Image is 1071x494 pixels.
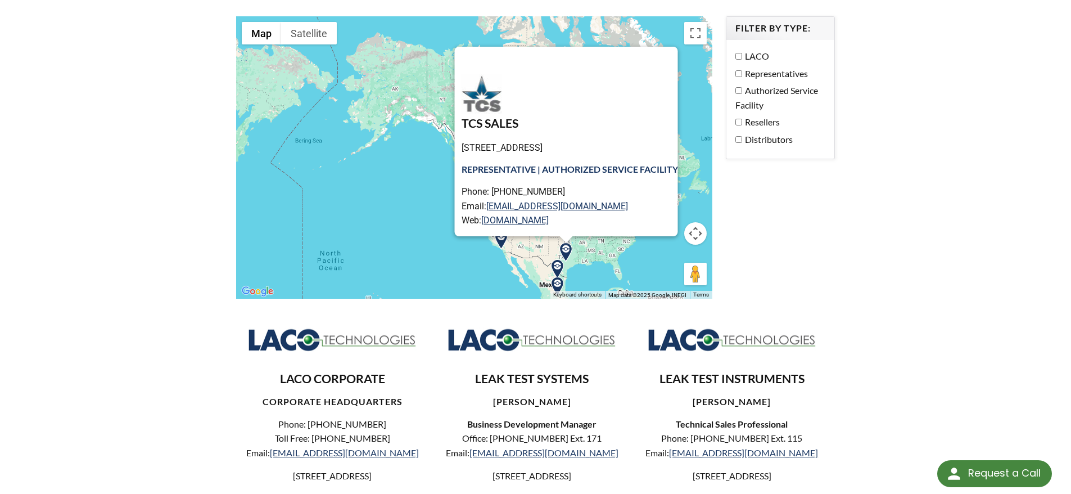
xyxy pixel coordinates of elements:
[644,371,819,387] h3: LEAK TEST INSTRUMENTS
[735,49,820,64] label: LACO
[608,292,686,298] span: Map data ©2025 Google, INEGI
[945,465,963,483] img: round button
[735,53,742,60] input: LACO
[735,66,820,81] label: Representatives
[644,431,819,460] p: Phone: [PHONE_NUMBER] Ext. 115 Email:
[735,119,742,125] input: Resellers
[461,141,677,155] p: [STREET_ADDRESS]
[461,116,677,132] h3: TCS SALES
[469,447,618,458] a: [EMAIL_ADDRESS][DOMAIN_NAME]
[245,417,420,460] p: Phone: [PHONE_NUMBER] Toll Free: [PHONE_NUMBER] Email:
[735,83,820,112] label: Authorized Service Facility
[445,431,620,460] p: Office: [PHONE_NUMBER] Ext. 171 Email:
[245,371,420,387] h3: LACO CORPORATE
[461,164,677,174] strong: REPRESENTATIVE | AUTHORIZED SERVICE FACILITY
[937,460,1052,487] div: Request a Call
[242,22,281,44] button: Show street map
[445,469,620,483] p: [STREET_ADDRESS]
[968,460,1041,486] div: Request a Call
[669,447,818,458] a: [EMAIL_ADDRESS][DOMAIN_NAME]
[270,447,419,458] a: [EMAIL_ADDRESS][DOMAIN_NAME]
[684,263,707,285] button: Drag Pegman onto the map to open Street View
[239,284,276,299] a: Open this area in Google Maps (opens a new window)
[735,136,742,143] input: Distributors
[650,47,677,74] button: Close
[239,284,276,299] img: Google
[461,185,677,228] p: Phone: [PHONE_NUMBER] Email: Web:
[648,327,816,352] img: Logo_LACO-TECH_hi-res.jpg
[735,70,742,77] input: Representatives
[248,327,417,352] img: Logo_LACO-TECH_hi-res.jpg
[684,22,707,44] button: Toggle fullscreen view
[644,469,819,483] p: [STREET_ADDRESS]
[445,371,620,387] h3: LEAK TEST SYSTEMS
[693,291,709,298] a: Terms
[493,396,571,407] strong: [PERSON_NAME]
[735,132,820,147] label: Distributors
[281,22,337,44] button: Show satellite imagery
[448,327,616,352] img: Logo_LACO-TECH_hi-res.jpg
[467,419,596,429] strong: Business Development Manager
[676,419,788,429] strong: Technical Sales Professional
[684,222,707,245] button: Map camera controls
[735,115,820,129] label: Resellers
[735,87,742,94] input: Authorized Service Facility
[481,215,548,226] a: [DOMAIN_NAME]
[461,74,501,114] img: TCS-Sales-Company_72x72.jpg
[486,201,627,212] a: [EMAIL_ADDRESS][DOMAIN_NAME]
[553,291,602,299] button: Keyboard shortcuts
[735,23,825,34] h4: Filter by Type:
[245,469,420,483] p: [STREET_ADDRESS]
[693,396,771,407] strong: [PERSON_NAME]
[263,396,403,407] strong: CORPORATE HEADQUARTERS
